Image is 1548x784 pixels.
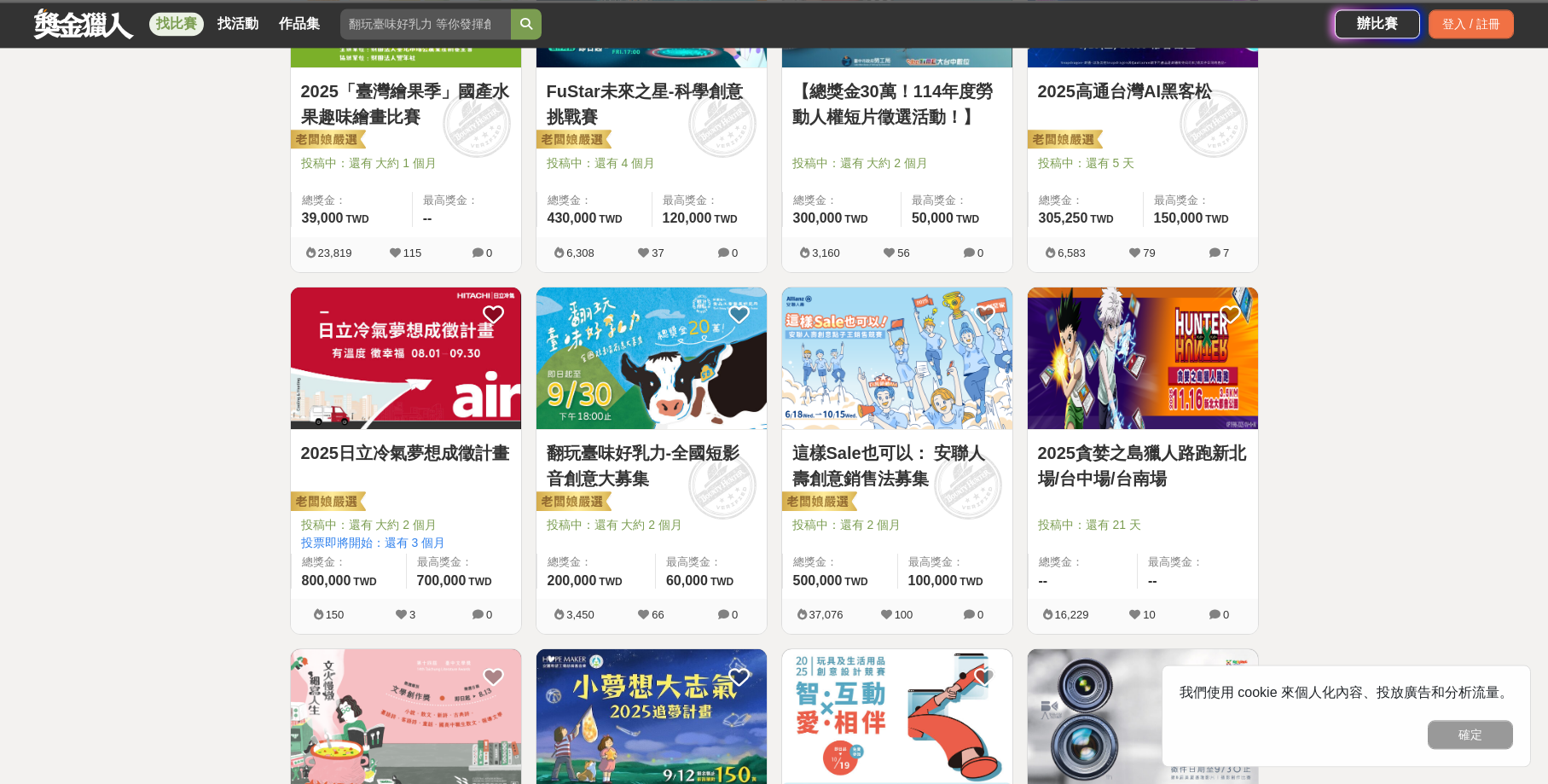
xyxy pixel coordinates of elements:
[792,154,1002,172] span: 投稿中：還有 大約 2 個月
[548,573,597,588] span: 200,000
[566,608,594,621] span: 3,450
[345,213,368,225] span: TWD
[1143,608,1155,621] span: 10
[1039,192,1133,209] span: 總獎金：
[566,247,594,259] span: 6,308
[486,608,492,621] span: 0
[977,247,983,259] span: 0
[779,491,857,514] img: 老闆娘嚴選
[326,608,345,621] span: 150
[1335,9,1420,38] a: 辦比賽
[1223,608,1229,621] span: 0
[301,516,511,534] span: 投稿中：還有 大約 2 個月
[1038,154,1248,172] span: 投稿中：還有 5 天
[301,78,511,130] a: 2025「臺灣繪果季」國產水果趣味繪畫比賽
[302,573,351,588] span: 800,000
[710,576,733,588] span: TWD
[732,247,738,259] span: 0
[536,287,767,431] a: Cover Image
[301,534,511,552] span: 投票即將開始：還有 3 個月
[417,573,467,588] span: 700,000
[960,576,983,588] span: TWD
[793,192,890,209] span: 總獎金：
[149,12,204,36] a: 找比賽
[1038,440,1248,491] a: 2025貪婪之島獵人路跑新北場/台中場/台南場
[340,9,511,39] input: 翻玩臺味好乳力 等你發揮創意！
[291,287,521,431] a: Cover Image
[548,211,597,225] span: 430,000
[1148,573,1157,588] span: --
[409,608,415,621] span: 3
[1024,129,1103,153] img: 老闆娘嚴選
[468,576,491,588] span: TWD
[1028,287,1258,431] a: Cover Image
[291,287,521,430] img: Cover Image
[547,78,757,130] a: FuStar未來之星-科學創意挑戰賽
[792,516,1002,534] span: 投稿中：還有 2 個月
[1039,573,1048,588] span: --
[548,554,645,571] span: 總獎金：
[793,573,843,588] span: 500,000
[792,78,1002,130] a: 【總獎金30萬！114年度勞動人權短片徵選活動！】
[714,213,737,225] span: TWD
[977,608,983,621] span: 0
[272,12,327,36] a: 作品集
[895,608,913,621] span: 100
[652,608,664,621] span: 66
[956,213,979,225] span: TWD
[536,287,767,430] img: Cover Image
[663,211,712,225] span: 120,000
[1039,554,1128,571] span: 總獎金：
[897,247,909,259] span: 56
[663,192,757,209] span: 最高獎金：
[211,12,265,36] a: 找活動
[1148,554,1248,571] span: 最高獎金：
[844,213,867,225] span: TWD
[599,576,622,588] span: TWD
[1055,608,1089,621] span: 16,229
[533,491,612,514] img: 老闆娘嚴選
[301,154,511,172] span: 投稿中：還有 大約 1 個月
[782,287,1012,431] a: Cover Image
[908,554,1002,571] span: 最高獎金：
[1058,247,1086,259] span: 6,583
[652,247,664,259] span: 37
[1154,192,1248,209] span: 最高獎金：
[423,192,511,209] span: 最高獎金：
[1028,287,1258,430] img: Cover Image
[1180,685,1513,700] span: 我們使用 cookie 來個人化內容、投放廣告和分析流量。
[809,608,844,621] span: 37,076
[793,554,887,571] span: 總獎金：
[792,440,1002,491] a: 這樣Sale也可以： 安聯人壽創意銷售法募集
[666,554,757,571] span: 最高獎金：
[547,440,757,491] a: 翻玩臺味好乳力-全國短影音創意大募集
[912,192,1002,209] span: 最高獎金：
[1039,211,1088,225] span: 305,250
[547,516,757,534] span: 投稿中：還有 大約 2 個月
[287,129,366,153] img: 老闆娘嚴選
[301,440,511,466] a: 2025日立冷氣夢想成徵計畫
[423,211,432,225] span: --
[1223,247,1229,259] span: 7
[782,287,1012,430] img: Cover Image
[302,192,402,209] span: 總獎金：
[1038,516,1248,534] span: 投稿中：還有 21 天
[793,211,843,225] span: 300,000
[812,247,840,259] span: 3,160
[1143,247,1155,259] span: 79
[908,573,958,588] span: 100,000
[1090,213,1113,225] span: TWD
[1154,211,1203,225] span: 150,000
[844,576,867,588] span: TWD
[599,213,622,225] span: TWD
[547,154,757,172] span: 投稿中：還有 4 個月
[287,491,366,514] img: 老闆娘嚴選
[666,573,708,588] span: 60,000
[912,211,954,225] span: 50,000
[533,129,612,153] img: 老闆娘嚴選
[1205,213,1228,225] span: TWD
[417,554,511,571] span: 最高獎金：
[1429,9,1514,38] div: 登入 / 註冊
[732,608,738,621] span: 0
